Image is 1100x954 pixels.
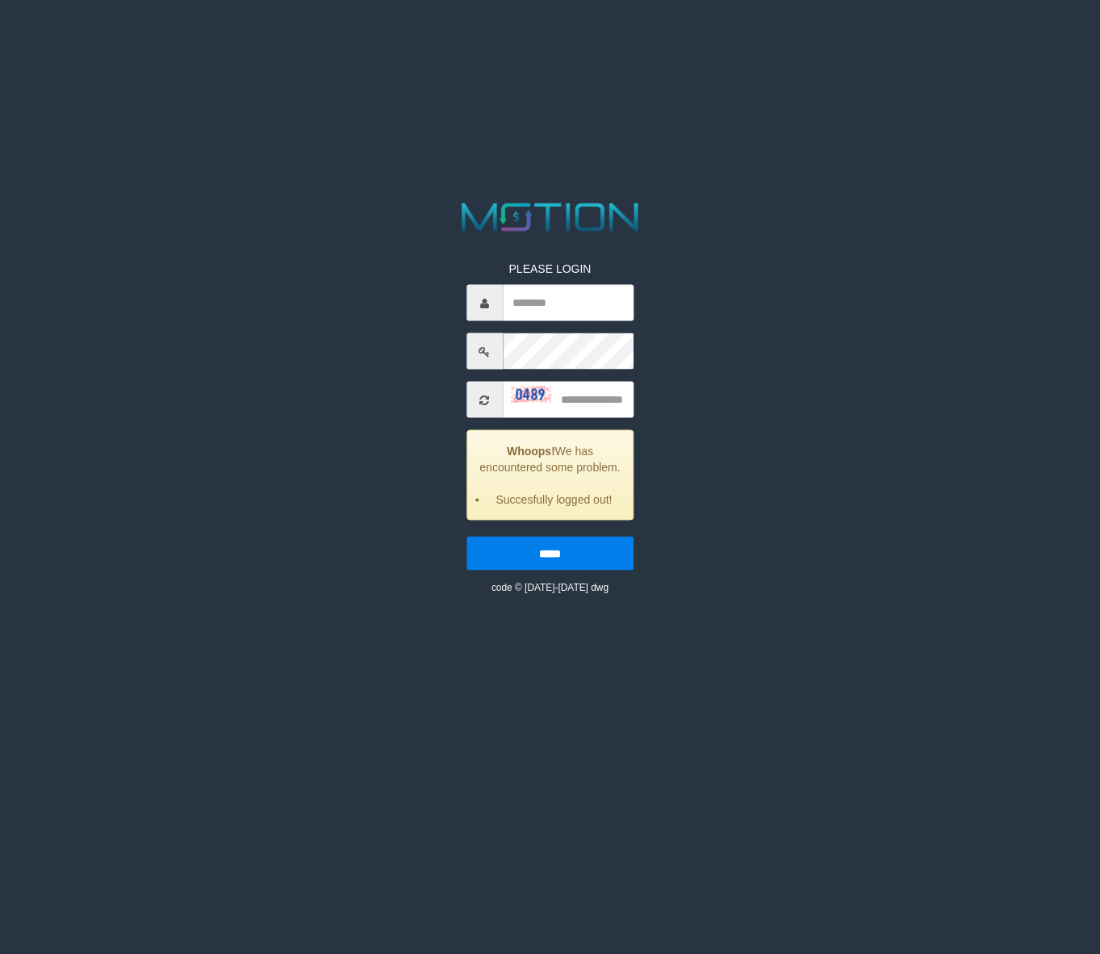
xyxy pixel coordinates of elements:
img: captcha [511,387,551,403]
div: We has encountered some problem. [466,430,634,521]
p: PLEASE LOGIN [466,261,634,277]
img: MOTION_logo.png [454,199,646,236]
strong: Whoops! [507,445,555,458]
li: Succesfully logged out! [487,492,621,508]
small: code © [DATE]-[DATE] dwg [491,582,609,593]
